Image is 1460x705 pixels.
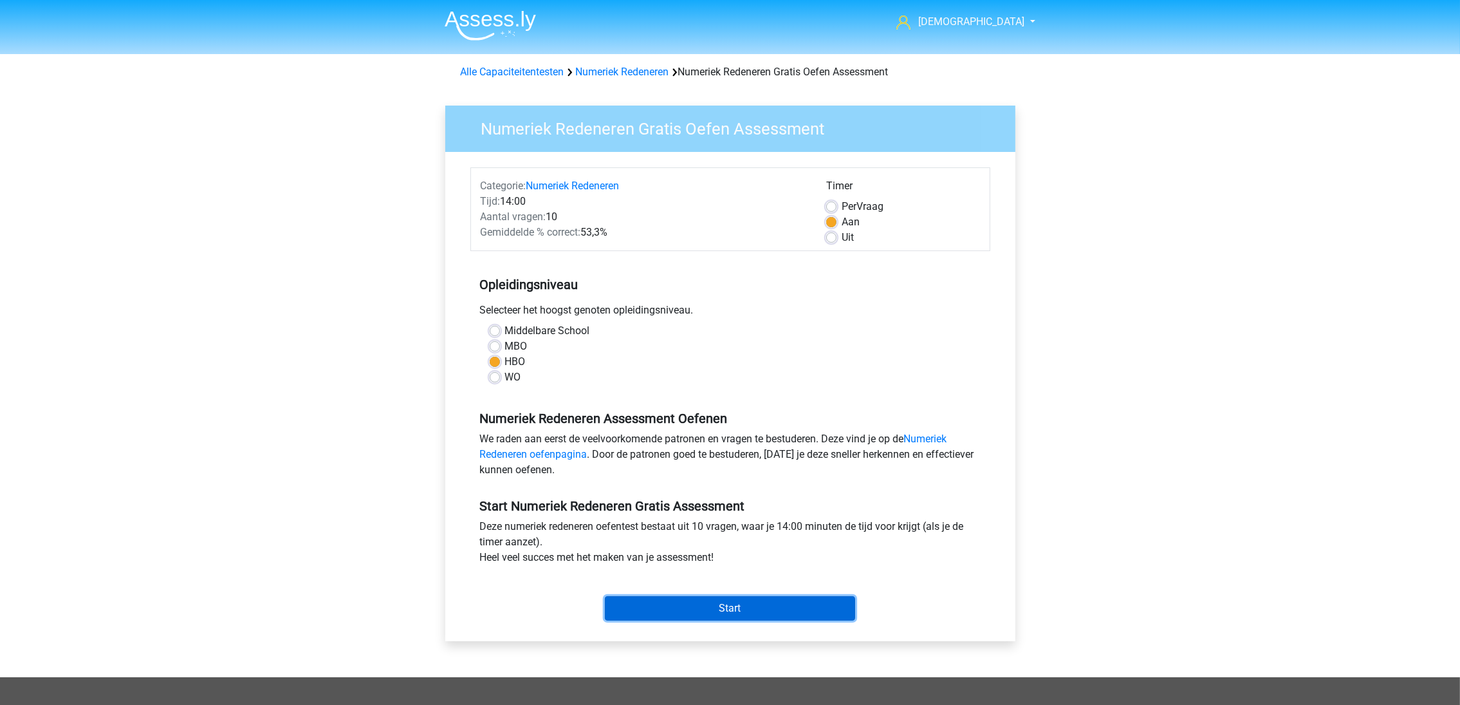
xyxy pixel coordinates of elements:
[470,431,990,483] div: We raden aan eerst de veelvoorkomende patronen en vragen te bestuderen. Deze vind je op de . Door...
[470,303,990,323] div: Selecteer het hoogst genoten opleidingsniveau.
[445,10,536,41] img: Assessly
[526,180,620,192] a: Numeriek Redeneren
[481,195,501,207] span: Tijd:
[842,199,883,214] label: Vraag
[466,114,1006,139] h3: Numeriek Redeneren Gratis Oefen Assessment
[842,200,856,212] span: Per
[471,225,817,240] div: 53,3%
[842,214,860,230] label: Aan
[605,596,855,621] input: Start
[826,178,980,199] div: Timer
[461,66,564,78] a: Alle Capaciteitentesten
[505,323,590,339] label: Middelbare School
[480,272,981,297] h5: Opleidingsniveau
[481,180,526,192] span: Categorie:
[480,433,947,460] a: Numeriek Redeneren oefenpagina
[505,339,528,354] label: MBO
[918,15,1024,28] span: [DEMOGRAPHIC_DATA]
[505,370,521,385] label: WO
[576,66,669,78] a: Numeriek Redeneren
[470,519,990,570] div: Deze numeriek redeneren oefentest bestaat uit 10 vragen, waar je 14:00 minuten de tijd voor krijg...
[842,230,854,245] label: Uit
[471,194,817,209] div: 14:00
[456,64,1005,80] div: Numeriek Redeneren Gratis Oefen Assessment
[481,226,581,238] span: Gemiddelde % correct:
[891,14,1026,30] a: [DEMOGRAPHIC_DATA]
[480,411,981,426] h5: Numeriek Redeneren Assessment Oefenen
[481,211,546,223] span: Aantal vragen:
[505,354,526,370] label: HBO
[471,209,817,225] div: 10
[480,498,981,514] h5: Start Numeriek Redeneren Gratis Assessment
